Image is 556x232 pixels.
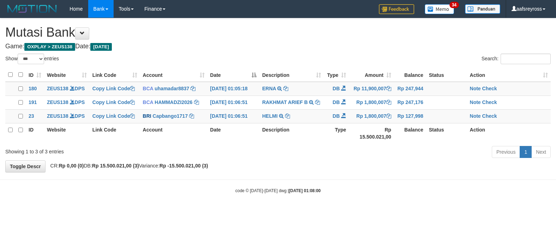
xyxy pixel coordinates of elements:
h4: Game: Date: [5,43,551,50]
a: Check [482,113,497,119]
a: HAMMADZI2026 [155,99,192,105]
strong: [DATE] 01:08:00 [289,188,321,193]
th: Action [467,123,551,143]
span: 34 [449,2,459,8]
th: Action: activate to sort column ascending [467,68,551,82]
a: RAKHMAT ARIEF B [262,99,308,105]
img: Feedback.jpg [379,4,414,14]
th: Rp 15.500.021,00 [349,123,394,143]
td: DPS [44,96,90,109]
a: Note [470,99,481,105]
span: CR: DB: Variance: [47,163,208,169]
a: ERNA [262,86,276,91]
th: Link Code: activate to sort column ascending [90,68,140,82]
th: Status [426,123,467,143]
select: Showentries [18,54,44,64]
span: OXPLAY > ZEUS138 [24,43,75,51]
a: Note [470,113,481,119]
span: DB [333,113,340,119]
a: Copy Rp 1,800,007 to clipboard [386,99,391,105]
a: Copy Link Code [92,86,135,91]
span: BCA [143,99,153,105]
a: Check [482,86,497,91]
a: 1 [520,146,532,158]
a: Capbango1717 [153,113,188,119]
th: Description [259,123,324,143]
label: Show entries [5,54,59,64]
td: DPS [44,109,90,123]
a: Copy RAKHMAT ARIEF B to clipboard [315,99,320,105]
a: Note [470,86,481,91]
a: Copy HELMI to clipboard [285,113,290,119]
td: Rp 247,176 [394,96,426,109]
span: 180 [29,86,37,91]
a: Copy Link Code [92,99,135,105]
a: Copy Capbango1717 to clipboard [189,113,194,119]
th: Date [207,123,260,143]
span: DB [333,99,340,105]
td: [DATE] 01:06:51 [207,96,260,109]
th: Amount: activate to sort column ascending [349,68,394,82]
td: [DATE] 01:06:51 [207,109,260,123]
span: BRI [143,113,151,119]
a: Previous [492,146,520,158]
a: Toggle Descr [5,160,46,172]
th: Type: activate to sort column ascending [324,68,349,82]
label: Search: [482,54,551,64]
img: panduan.png [465,4,500,14]
a: Copy ERNA to clipboard [283,86,288,91]
td: Rp 127,998 [394,109,426,123]
a: ZEUS138 [47,86,68,91]
th: Website [44,123,90,143]
input: Search: [501,54,551,64]
a: uhamadar8837 [155,86,189,91]
th: Type [324,123,349,143]
th: Balance [394,123,426,143]
a: Check [482,99,497,105]
td: Rp 1,800,007 [349,109,394,123]
th: Website: activate to sort column ascending [44,68,90,82]
strong: Rp 15.500.021,00 (3) [92,163,139,169]
strong: Rp -15.500.021,00 (3) [159,163,208,169]
a: ZEUS138 [47,113,68,119]
a: ZEUS138 [47,99,68,105]
a: Copy Link Code [92,113,135,119]
a: HELMI [262,113,278,119]
td: Rp 1,800,007 [349,96,394,109]
a: Copy Rp 1,800,007 to clipboard [386,113,391,119]
td: DPS [44,82,90,96]
a: Copy uhamadar8837 to clipboard [191,86,195,91]
th: Link Code [90,123,140,143]
small: code © [DATE]-[DATE] dwg | [235,188,321,193]
th: Account: activate to sort column ascending [140,68,207,82]
span: 23 [29,113,34,119]
th: Date: activate to sort column descending [207,68,260,82]
a: Copy HAMMADZI2026 to clipboard [194,99,199,105]
a: Next [531,146,551,158]
td: Rp 11,900,007 [349,82,394,96]
th: Status [426,68,467,82]
th: ID [26,123,44,143]
img: MOTION_logo.png [5,4,59,14]
img: Button%20Memo.svg [425,4,454,14]
td: Rp 247,944 [394,82,426,96]
th: Account [140,123,207,143]
span: DB [333,86,340,91]
th: Description: activate to sort column ascending [259,68,324,82]
th: ID: activate to sort column ascending [26,68,44,82]
strong: Rp 0,00 (0) [59,163,84,169]
h1: Mutasi Bank [5,25,551,39]
span: [DATE] [90,43,112,51]
span: 191 [29,99,37,105]
th: Balance [394,68,426,82]
a: Copy Rp 11,900,007 to clipboard [386,86,391,91]
div: Showing 1 to 3 of 3 entries [5,145,226,155]
td: [DATE] 01:05:18 [207,82,260,96]
span: BCA [143,86,153,91]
